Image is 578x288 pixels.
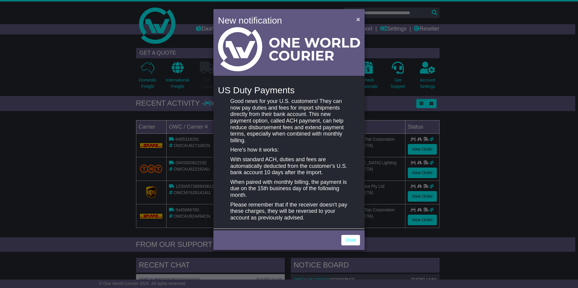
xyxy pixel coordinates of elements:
p: Good news for your U.S. customers! They can now pay duties and fees for import shipments directly... [230,98,348,144]
span: × [356,16,360,23]
button: Close [353,13,363,25]
p: With standard ACH, duties and fees are automatically deducted from the customer's U.S. bank accou... [230,156,348,176]
p: Here's how it works: [230,147,348,153]
p: When paired with monthly billing, the payment is due on the 15th business day of the following mo... [230,179,348,199]
p: Please remember that if the receiver doesn't pay these charges, they will be reversed to your acc... [230,202,348,221]
a: Close [341,235,360,245]
h4: New notification [218,14,348,27]
img: Light [218,27,360,71]
h4: US Duty Payments [218,85,360,95]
